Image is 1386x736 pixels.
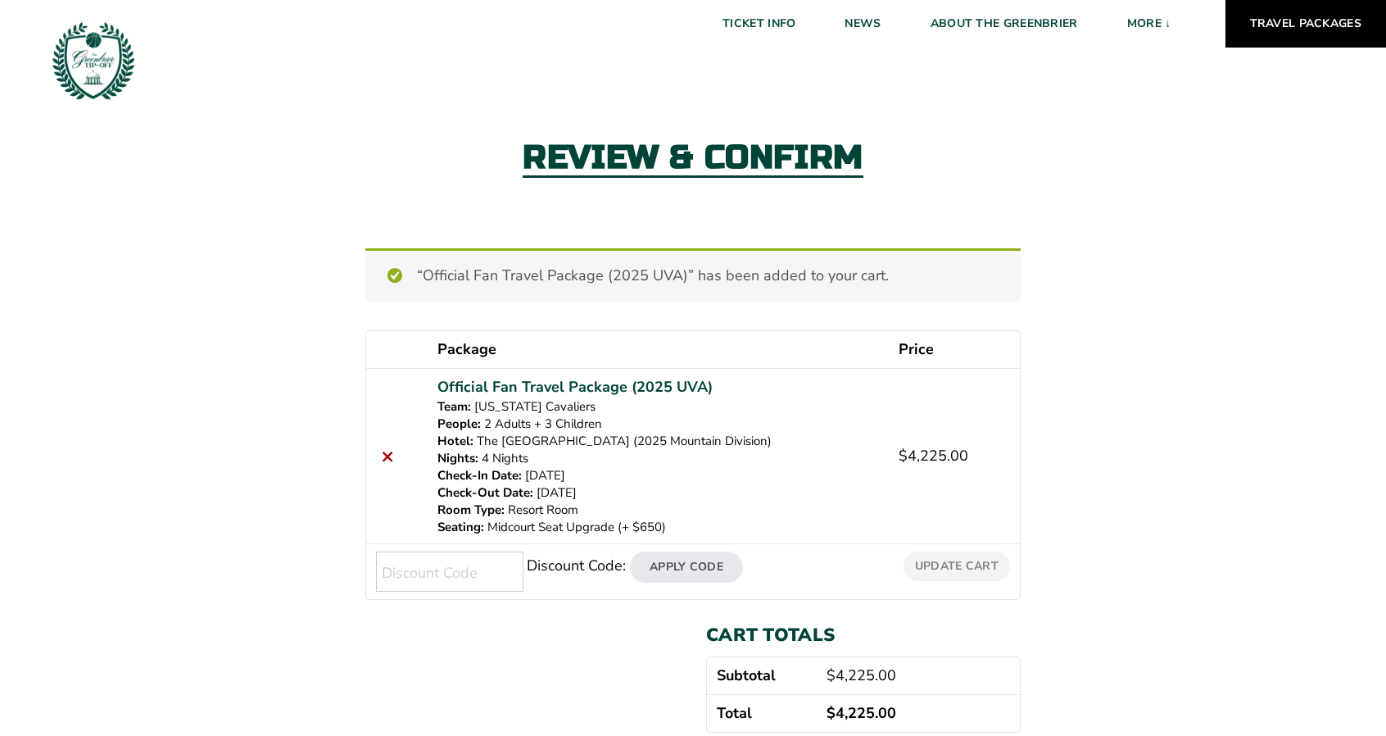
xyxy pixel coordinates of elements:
p: 2 Adults + 3 Children [437,416,879,433]
dt: Check-In Date: [437,467,522,484]
bdi: 4,225.00 [827,703,896,723]
img: Greenbrier Tip-Off [49,16,138,105]
label: Discount Code: [527,556,626,575]
bdi: 4,225.00 [827,666,896,685]
dt: Hotel: [437,433,473,450]
span: $ [827,703,836,723]
p: [DATE] [437,467,879,484]
p: [DATE] [437,484,879,502]
p: Midcourt Seat Upgrade (+ $650) [437,519,879,536]
th: Price [889,331,1020,368]
span: $ [899,446,908,466]
bdi: 4,225.00 [899,446,968,466]
p: The [GEOGRAPHIC_DATA] (2025 Mountain Division) [437,433,879,450]
h2: Cart totals [706,625,1021,646]
dt: Seating: [437,519,484,536]
dt: Nights: [437,450,478,467]
div: “Official Fan Travel Package (2025 UVA)” has been added to your cart. [365,248,1021,301]
span: $ [827,666,836,685]
th: Package [428,331,889,368]
a: Official Fan Travel Package (2025 UVA) [437,376,713,398]
p: [US_STATE] Cavaliers [437,398,879,416]
dt: Team: [437,398,471,416]
h2: Review & Confirm [523,141,863,178]
button: Apply Code [630,552,743,583]
th: Subtotal [707,657,817,694]
dt: Check-Out Date: [437,484,533,502]
dt: Room Type: [437,502,505,519]
p: 4 Nights [437,450,879,467]
th: Total [707,694,817,732]
button: Update cart [904,552,1010,580]
dt: People: [437,416,481,433]
p: Resort Room [437,502,879,519]
input: Discount Code [376,552,523,592]
a: Remove this item [376,445,398,467]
